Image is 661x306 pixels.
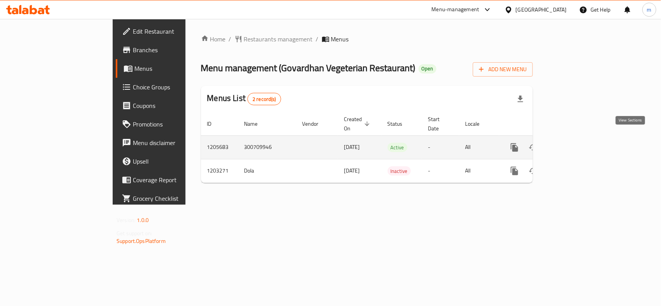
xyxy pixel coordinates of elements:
[459,159,499,183] td: All
[479,65,527,74] span: Add New Menu
[419,65,436,72] span: Open
[331,34,349,44] span: Menus
[238,159,296,183] td: Dola
[117,228,152,238] span: Get support on:
[344,115,372,133] span: Created On
[133,120,217,129] span: Promotions
[116,152,223,171] a: Upsell
[459,135,499,159] td: All
[207,119,222,128] span: ID
[116,115,223,133] a: Promotions
[116,41,223,59] a: Branches
[201,112,586,183] table: enhanced table
[134,64,217,73] span: Menus
[117,215,136,225] span: Version:
[316,34,319,44] li: /
[428,115,450,133] span: Start Date
[116,96,223,115] a: Coupons
[388,119,413,128] span: Status
[647,5,652,14] span: m
[244,34,313,44] span: Restaurants management
[116,171,223,189] a: Coverage Report
[133,138,217,147] span: Menu disclaimer
[388,143,407,152] span: Active
[207,92,281,105] h2: Menus List
[116,59,223,78] a: Menus
[133,45,217,55] span: Branches
[133,175,217,185] span: Coverage Report
[473,62,533,77] button: Add New Menu
[116,78,223,96] a: Choice Groups
[116,133,223,152] a: Menu disclaimer
[516,5,567,14] div: [GEOGRAPHIC_DATA]
[499,112,586,136] th: Actions
[419,64,436,74] div: Open
[422,159,459,183] td: -
[465,119,490,128] span: Locale
[133,27,217,36] span: Edit Restaurant
[133,194,217,203] span: Grocery Checklist
[524,162,543,180] button: Change Status
[432,5,479,14] div: Menu-management
[137,215,149,225] span: 1.0.0
[511,90,530,108] div: Export file
[344,166,360,176] span: [DATE]
[302,119,329,128] span: Vendor
[117,236,166,246] a: Support.OpsPlatform
[247,93,281,105] div: Total records count
[388,167,411,176] span: Inactive
[248,96,281,103] span: 2 record(s)
[235,34,313,44] a: Restaurants management
[133,157,217,166] span: Upsell
[116,189,223,208] a: Grocery Checklist
[422,135,459,159] td: -
[344,142,360,152] span: [DATE]
[238,135,296,159] td: 300709946
[505,162,524,180] button: more
[133,82,217,92] span: Choice Groups
[201,34,533,44] nav: breadcrumb
[133,101,217,110] span: Coupons
[505,138,524,157] button: more
[201,59,415,77] span: Menu management ( Govardhan Vegeterian Restaurant )
[229,34,232,44] li: /
[116,22,223,41] a: Edit Restaurant
[244,119,268,128] span: Name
